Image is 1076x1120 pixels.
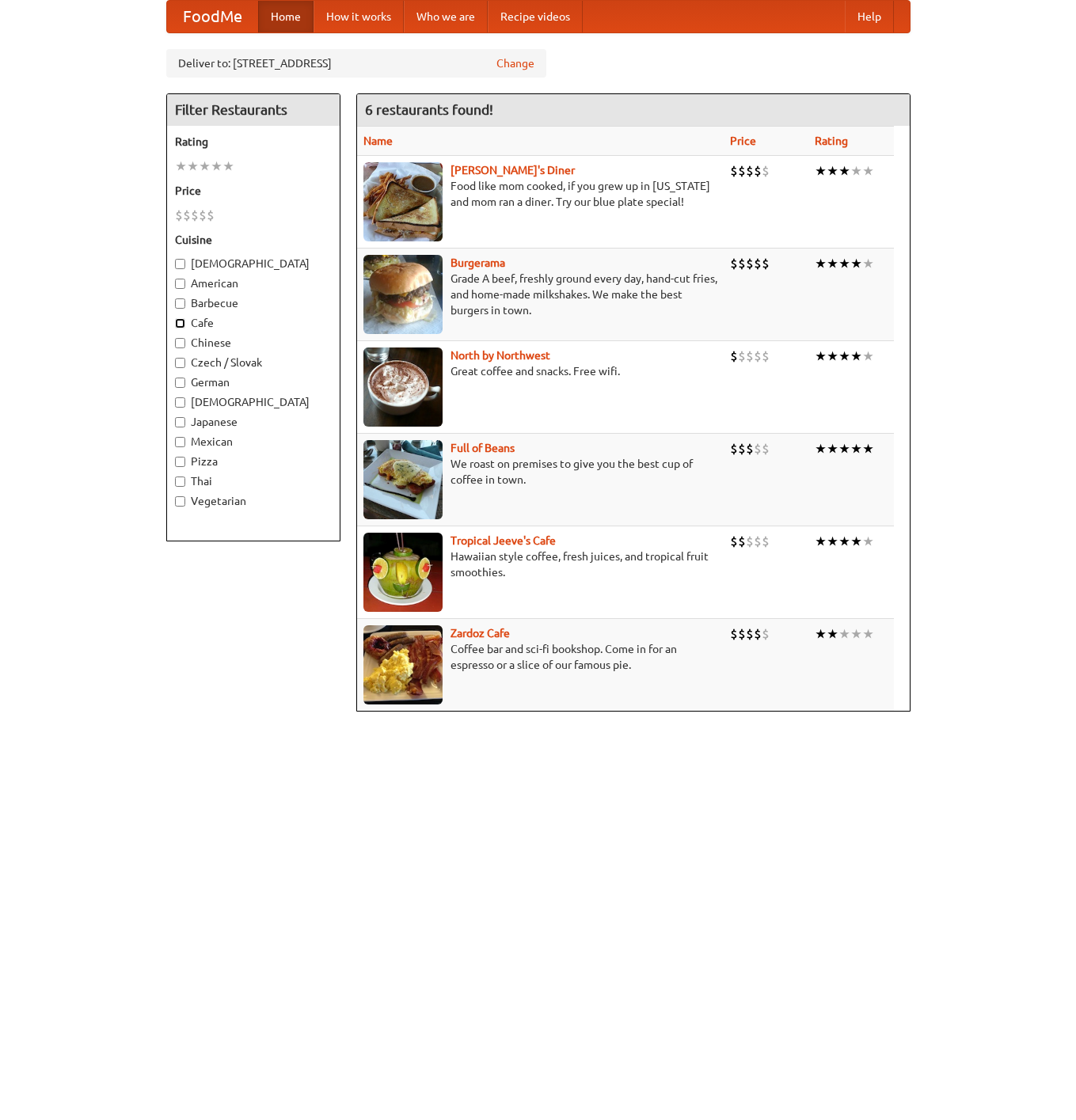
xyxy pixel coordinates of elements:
[191,207,199,224] li: $
[175,232,332,248] h5: Cuisine
[862,162,874,180] li: ★
[496,55,534,71] a: Change
[815,347,827,365] li: ★
[175,338,185,348] input: Chinese
[762,533,770,550] li: $
[175,355,332,370] label: Czech / Slovak
[175,496,185,507] input: Vegetarian
[363,271,717,318] p: Grade A beef, freshly ground every day, hand-cut fries, and home-made milkshakes. We make the bes...
[222,158,234,175] li: ★
[762,162,770,180] li: $
[862,347,874,365] li: ★
[175,437,185,447] input: Mexican
[175,207,183,224] li: $
[738,625,746,643] li: $
[363,255,443,334] img: burgerama.jpg
[730,255,738,272] li: $
[827,625,838,643] li: ★
[838,255,850,272] li: ★
[838,347,850,365] li: ★
[850,347,862,365] li: ★
[754,533,762,550] li: $
[730,533,738,550] li: $
[199,207,207,224] li: $
[363,135,393,147] a: Name
[175,318,185,328] input: Cafe
[862,440,874,457] li: ★
[175,315,332,331] label: Cafe
[754,625,762,643] li: $
[199,158,211,175] li: ★
[183,207,191,224] li: $
[738,533,746,550] li: $
[175,473,332,489] label: Thai
[850,625,862,643] li: ★
[175,457,185,467] input: Pizza
[862,533,874,550] li: ★
[815,440,827,457] li: ★
[175,374,332,390] label: German
[730,162,738,180] li: $
[754,255,762,272] li: $
[815,135,848,147] a: Rating
[827,440,838,457] li: ★
[314,1,404,32] a: How it works
[815,625,827,643] li: ★
[730,347,738,365] li: $
[175,417,185,427] input: Japanese
[746,255,754,272] li: $
[451,256,505,269] a: Burgerama
[850,162,862,180] li: ★
[451,534,556,547] a: Tropical Jeeve's Cafe
[838,440,850,457] li: ★
[746,347,754,365] li: $
[363,533,443,612] img: jeeves.jpg
[207,207,215,224] li: $
[838,625,850,643] li: ★
[175,358,185,368] input: Czech / Slovak
[451,349,550,362] b: North by Northwest
[187,158,199,175] li: ★
[730,625,738,643] li: $
[175,335,332,351] label: Chinese
[730,135,756,147] a: Price
[827,347,838,365] li: ★
[175,397,185,408] input: [DEMOGRAPHIC_DATA]
[258,1,314,32] a: Home
[175,394,332,410] label: [DEMOGRAPHIC_DATA]
[363,440,443,519] img: beans.jpg
[211,158,222,175] li: ★
[746,625,754,643] li: $
[746,533,754,550] li: $
[175,493,332,509] label: Vegetarian
[363,549,717,580] p: Hawaiian style coffee, fresh juices, and tropical fruit smoothies.
[451,164,575,177] a: [PERSON_NAME]'s Diner
[167,94,340,126] h4: Filter Restaurants
[850,533,862,550] li: ★
[175,454,332,469] label: Pizza
[815,255,827,272] li: ★
[838,162,850,180] li: ★
[175,134,332,150] h5: Rating
[363,162,443,241] img: sallys.jpg
[175,295,332,311] label: Barbecue
[815,162,827,180] li: ★
[827,533,838,550] li: ★
[850,255,862,272] li: ★
[363,641,717,673] p: Coffee bar and sci-fi bookshop. Come in for an espresso or a slice of our famous pie.
[175,414,332,430] label: Japanese
[175,259,185,269] input: [DEMOGRAPHIC_DATA]
[175,279,185,289] input: American
[738,255,746,272] li: $
[175,476,185,487] input: Thai
[862,625,874,643] li: ★
[166,49,546,78] div: Deliver to: [STREET_ADDRESS]
[738,347,746,365] li: $
[404,1,488,32] a: Who we are
[762,347,770,365] li: $
[363,363,717,379] p: Great coffee and snacks. Free wifi.
[738,440,746,457] li: $
[363,178,717,210] p: Food like mom cooked, if you grew up in [US_STATE] and mom ran a diner. Try our blue plate special!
